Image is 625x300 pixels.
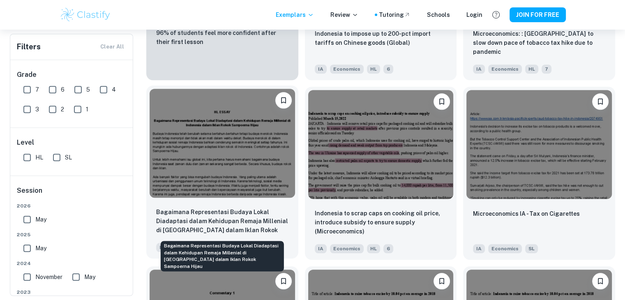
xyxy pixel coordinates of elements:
span: 1 [86,105,88,114]
span: IA [315,244,327,253]
span: 7 [35,85,39,94]
span: HL [367,244,380,253]
span: 6 [383,65,393,74]
span: May [35,244,46,253]
p: Exemplars [276,10,314,19]
span: Economics [488,65,522,74]
p: Review [330,10,358,19]
h6: Filters [17,41,41,53]
a: Please log in to bookmark exemplarsBagaimana Representasi Budaya Lokal Diadaptasi dalam Kehidupan... [146,87,298,260]
span: 2026 [17,202,127,210]
span: 3 [35,105,39,114]
button: Help and Feedback [489,8,503,22]
img: Clastify logo [60,7,112,23]
a: Tutoring [379,10,411,19]
h6: Level [17,138,127,148]
span: 6 [383,244,393,253]
p: 96% of students feel more confident after their first lesson [156,28,288,46]
a: Please log in to bookmark exemplarsMicroeconomics IA - Tax on CigarettesIAEconomicsSL [463,87,615,260]
button: Please log in to bookmark exemplars [592,273,609,289]
span: May [84,272,95,282]
span: Economics [330,65,364,74]
p: Indonesia to impose up to 200-pct import tariffs on Chinese goods (Global) [315,29,447,47]
div: Bagaimana Representasi Budaya Lokal Diadaptasi dalam Kehidupan Remaja Millenial di [GEOGRAPHIC_DA... [161,241,284,271]
span: 5 [86,85,90,94]
span: HL [525,65,538,74]
span: 2023 [17,288,127,296]
span: HL [35,153,43,162]
button: Please log in to bookmark exemplars [434,273,450,289]
p: Bagaimana Representasi Budaya Lokal Diadaptasi dalam Kehidupan Remaja Millenial di Indonesia dala... [156,208,288,235]
a: Schools [427,10,450,19]
p: Microeconomics IA - Tax on Cigarettes [473,209,580,218]
span: Economics [330,244,364,253]
span: November [35,272,62,282]
span: Economics [488,244,522,253]
span: 2025 [17,231,127,238]
img: Economics IA example thumbnail: Microeconomics IA - Tax on Cigarettes [466,90,612,199]
button: Please log in to bookmark exemplars [275,273,292,289]
span: SL [65,153,72,162]
h6: Grade [17,70,127,80]
span: 2024 [17,260,127,267]
span: SL [525,244,538,253]
h6: Session [17,186,127,202]
span: IA [473,65,485,74]
span: IA [315,65,327,74]
button: Please log in to bookmark exemplars [434,93,450,110]
a: Login [466,10,482,19]
span: May [35,215,46,224]
button: JOIN FOR FREE [510,7,566,22]
img: Indonesian A (Lang & Lit) IA example thumbnail: Bagaimana Representasi Budaya Lokal Diad [150,89,295,198]
button: Please log in to bookmark exemplars [275,92,292,108]
span: 2 [61,105,64,114]
span: 7 [542,65,551,74]
span: 4 [112,85,116,94]
p: Microeconomics: : Indonesia to slow down pace of tobacco tax hike due to pandemic [473,29,605,56]
span: IA [473,244,485,253]
a: Please log in to bookmark exemplarsIndonesia to scrap caps on cooking oil price, introduce subsid... [305,87,457,260]
button: Please log in to bookmark exemplars [592,93,609,110]
span: 6 [61,85,65,94]
span: HL [367,65,380,74]
p: Indonesia to scrap caps on cooking oil price, introduce subsidy to ensure supply (Microeconomics) [315,209,447,236]
span: IA [156,243,168,252]
img: Economics IA example thumbnail: Indonesia to scrap caps on cooking oil p [308,90,454,199]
